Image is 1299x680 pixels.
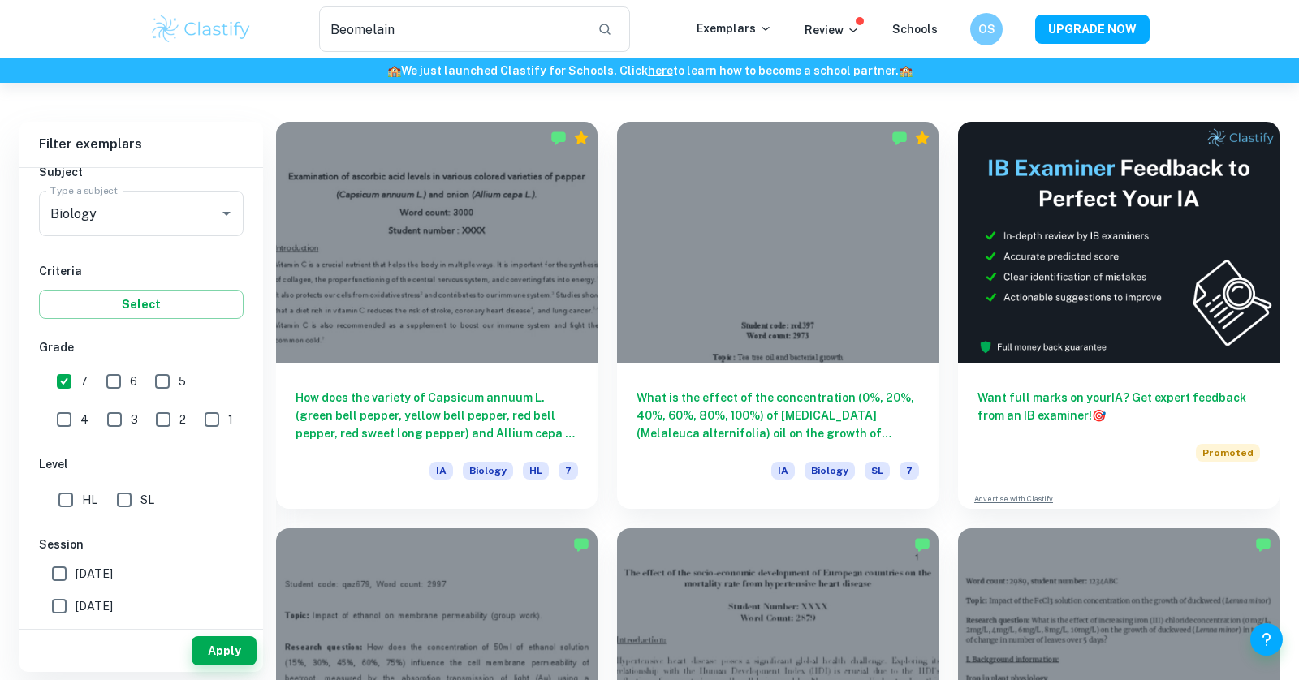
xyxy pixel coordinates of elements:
span: SL [865,462,890,480]
span: 7 [900,462,919,480]
button: Help and Feedback [1250,623,1283,656]
h6: Session [39,536,244,553]
h6: How does the variety of Capsicum annuum L. (green bell pepper, yellow bell pepper, red bell peppe... [296,389,578,442]
div: Premium [914,130,930,146]
h6: OS [977,20,996,38]
img: Thumbnail [958,122,1280,363]
img: Marked [550,130,567,146]
a: here [648,64,673,77]
img: Marked [891,130,908,146]
h6: What is the effect of the concentration (0%, 20%, 40%, 60%, 80%, 100%) of [MEDICAL_DATA] (Melaleu... [637,389,919,442]
span: IA [429,462,453,480]
span: 7 [559,462,578,480]
span: Biology [805,462,855,480]
span: 1 [228,411,233,428]
span: 🏫 [899,64,913,77]
img: Marked [573,536,589,553]
h6: Grade [39,338,244,356]
h6: Level [39,455,244,473]
button: Open [215,202,238,225]
h6: Criteria [39,262,244,280]
label: Type a subject [50,183,118,197]
button: OS [970,13,1003,45]
a: Schools [892,23,938,36]
span: [DATE] [76,597,113,615]
span: Biology [463,462,513,480]
input: Search for any exemplars... [319,6,585,52]
button: UPGRADE NOW [1035,15,1150,44]
span: HL [82,491,97,509]
h6: Subject [39,163,244,181]
h6: We just launched Clastify for Schools. Click to learn how to become a school partner. [3,62,1296,80]
a: Want full marks on yourIA? Get expert feedback from an IB examiner!PromotedAdvertise with Clastify [958,122,1280,509]
img: Marked [1255,536,1271,553]
span: 6 [130,372,137,390]
span: 🎯 [1092,409,1106,422]
span: 5 [179,372,186,390]
span: Promoted [1196,444,1260,462]
p: Review [805,21,860,39]
img: Clastify logo [149,13,252,45]
a: What is the effect of the concentration (0%, 20%, 40%, 60%, 80%, 100%) of [MEDICAL_DATA] (Melaleu... [617,122,939,509]
img: Marked [914,536,930,553]
span: 2 [179,411,186,428]
div: Premium [573,130,589,146]
span: SL [140,491,154,509]
span: 🏫 [387,64,401,77]
span: 7 [80,372,88,390]
h6: Filter exemplars [19,122,263,167]
a: How does the variety of Capsicum annuum L. (green bell pepper, yellow bell pepper, red bell peppe... [276,122,598,509]
span: [DATE] [76,565,113,583]
p: Exemplars [697,19,772,37]
span: HL [523,462,549,480]
a: Advertise with Clastify [974,493,1053,505]
h6: Want full marks on your IA ? Get expert feedback from an IB examiner! [977,389,1260,424]
span: IA [771,462,795,480]
span: 3 [131,411,138,428]
span: 4 [80,411,88,428]
button: Apply [192,636,257,665]
button: Select [39,290,244,319]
